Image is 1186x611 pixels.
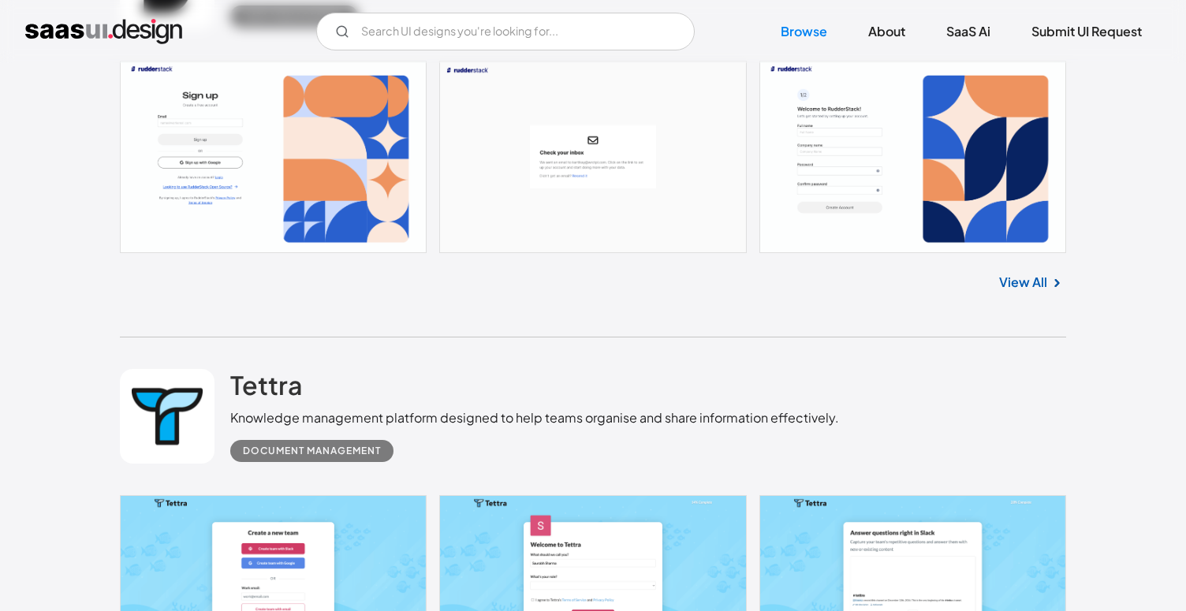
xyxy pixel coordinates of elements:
div: Knowledge management platform designed to help teams organise and share information effectively. [230,408,839,427]
a: home [25,19,182,44]
a: Tettra [230,369,303,408]
a: Browse [762,14,846,49]
a: Submit UI Request [1013,14,1161,49]
h2: Tettra [230,369,303,401]
input: Search UI designs you're looking for... [316,13,695,50]
a: About [849,14,924,49]
a: View All [999,273,1047,292]
a: SaaS Ai [927,14,1009,49]
div: Document Management [243,441,381,460]
form: Email Form [316,13,695,50]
